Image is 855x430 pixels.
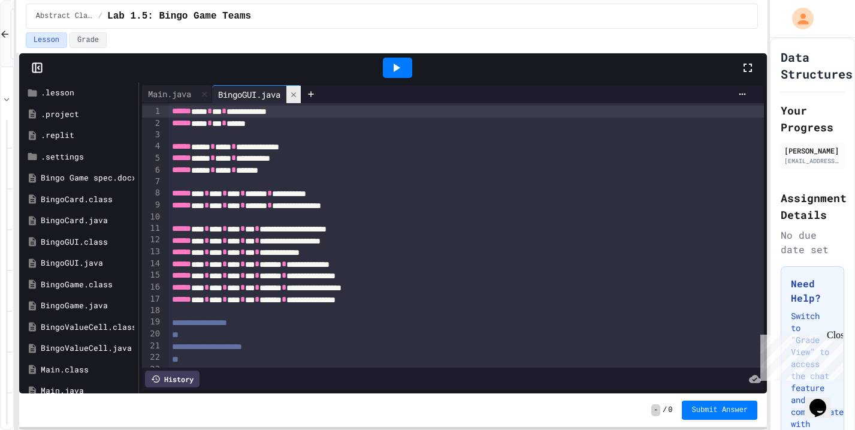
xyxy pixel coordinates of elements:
div: Main.java [142,88,197,100]
h1: Data Structures [781,49,853,82]
div: 11 [142,222,162,234]
div: History [145,371,200,387]
h2: Assignment Details [781,190,844,223]
button: Grade [70,32,107,48]
span: - [651,404,660,416]
div: 5 [142,152,162,164]
div: 19 [142,316,162,328]
button: Submit Answer [682,401,757,420]
div: 14 [142,258,162,270]
button: Lesson [26,32,67,48]
div: Main.java [41,385,134,397]
div: Main.java [142,85,212,103]
div: .settings [41,151,134,163]
span: Lab 1.5: Bingo Game Teams [107,9,251,23]
div: BingoCard.class [41,194,134,206]
div: 8 [142,187,162,199]
div: 21 [142,340,162,352]
div: BingoGUI.java [41,257,134,269]
div: Bingo Game spec.docx.pdf [41,172,134,184]
div: 6 [142,164,162,176]
div: 3 [142,129,162,140]
div: [EMAIL_ADDRESS][DOMAIN_NAME] [784,157,841,166]
div: 12 [142,234,162,246]
div: 7 [142,176,162,187]
iframe: chat widget [756,330,843,381]
div: Main.class [41,364,134,376]
div: No due date set [781,228,844,257]
div: 22 [142,351,162,363]
iframe: chat widget [805,382,843,418]
div: BingoGUI.java [212,85,301,103]
div: .replit [41,130,134,142]
div: 16 [142,281,162,293]
h2: Your Progress [781,102,844,136]
div: .project [41,109,134,121]
span: Abstract Classes [36,11,93,21]
span: / [663,405,667,415]
div: 1 [142,106,162,118]
div: 20 [142,328,162,340]
span: Submit Answer [691,405,748,415]
h3: Need Help? [791,276,834,305]
span: 0 [668,405,672,415]
div: BingoValueCell.java [41,342,134,354]
div: Chat with us now!Close [5,5,83,76]
div: [PERSON_NAME] [784,145,841,156]
div: 10 [142,211,162,222]
div: BingoGUI.java [212,88,286,101]
div: My Account [780,5,817,32]
div: 4 [142,140,162,152]
div: 13 [142,246,162,258]
div: 17 [142,293,162,305]
div: 9 [142,199,162,211]
div: BingoValueCell.class [41,321,134,333]
div: BingoGUI.class [41,236,134,248]
div: .lesson [41,87,134,99]
span: / [98,11,102,21]
div: 15 [142,269,162,281]
div: BingoGame.java [41,300,134,312]
div: BingoCard.java [41,215,134,227]
div: 18 [142,305,162,316]
div: 23 [142,363,162,375]
div: 2 [142,118,162,130]
div: BingoGame.class [41,279,134,291]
